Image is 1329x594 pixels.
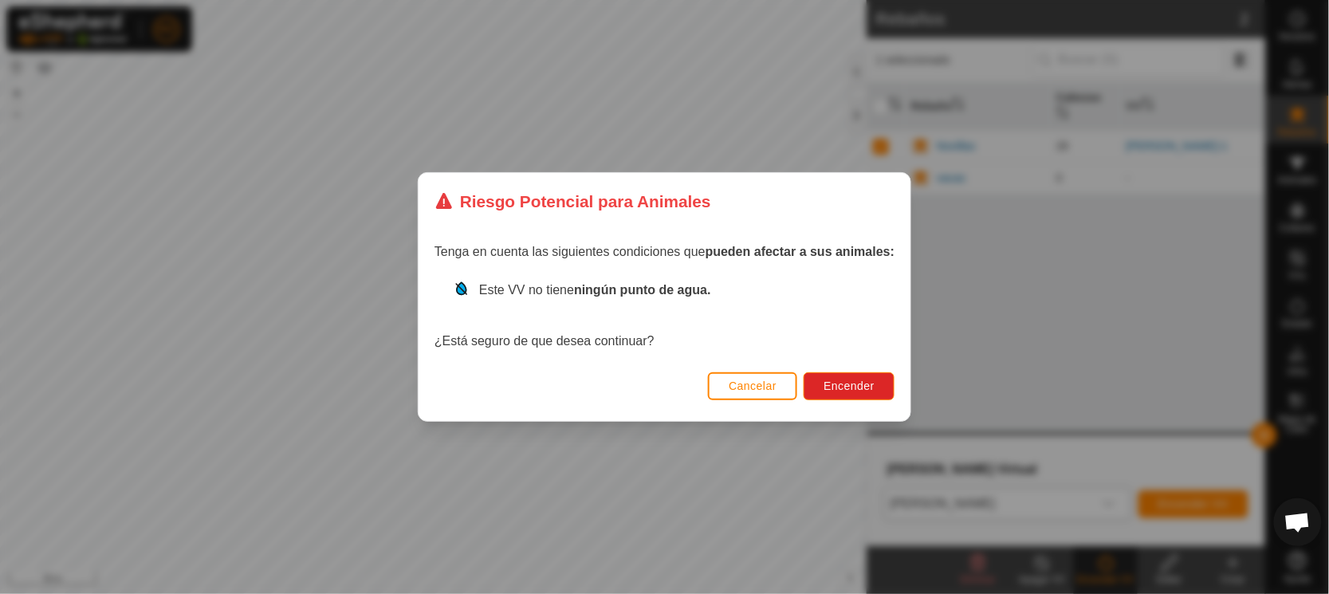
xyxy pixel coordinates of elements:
strong: ningún punto de agua. [574,283,711,297]
div: ¿Está seguro de que desea continuar? [434,281,895,351]
strong: pueden afectar a sus animales: [706,245,895,258]
span: Tenga en cuenta las siguientes condiciones que [434,245,895,258]
div: Riesgo Potencial para Animales [434,189,711,214]
span: Cancelar [729,380,777,392]
button: Cancelar [708,372,797,400]
span: Este VV no tiene [479,283,711,297]
span: Encender [824,380,875,392]
button: Encender [804,372,895,400]
div: Chat abierto [1274,498,1322,546]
